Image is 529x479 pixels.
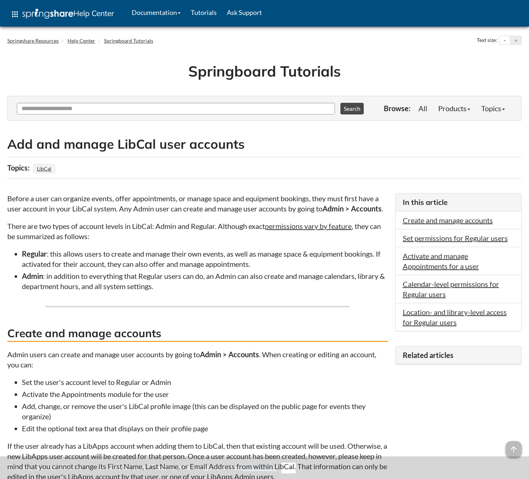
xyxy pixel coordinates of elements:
[22,377,388,387] li: Set the user's account level to Regular or Admin
[510,36,521,45] button: Increase text size
[22,389,388,399] li: Activate the Appointments module for the user
[7,135,522,153] h2: Add and manage LibCal user accounts
[222,3,267,22] a: Ask Support
[499,36,510,45] button: Decrease text size
[506,442,522,451] a: arrow_upward
[403,197,514,207] h3: In this article
[403,252,479,270] a: Activate and manage Appointments for a user
[403,351,453,359] span: Related articles
[433,101,476,116] a: Products
[186,3,222,22] a: Tutorials
[22,423,388,433] li: Edit the optional text area that displays on their profile page
[265,222,352,230] a: permissions vary by feature
[22,9,73,19] img: Springshare
[11,10,19,19] span: apps
[7,161,31,175] div: Topics:
[506,441,522,457] span: arrow_upward
[5,3,119,25] a: apps Help Center
[22,249,47,258] strong: Regular
[13,61,516,81] h1: Springboard Tutorials
[200,350,259,359] strong: Admin > Accounts
[403,280,499,299] a: Calendar-level permissions for Regular users
[22,249,388,269] li: : this allows users to create and manage their own events, as well as manage space & equipment bo...
[22,271,388,291] li: : in addition to everything that Regular users can do, an Admin can also create and manage calend...
[476,101,510,116] a: Topics
[323,204,382,213] strong: Admin > Accounts
[340,103,364,114] button: Search
[384,103,410,113] p: Browse:
[67,38,95,44] a: Help Center
[403,234,508,242] a: Set permissions for Regular users
[73,8,114,18] span: Help Center
[413,101,433,116] a: All
[22,272,43,280] strong: Admin
[475,36,499,45] div: Text size:
[7,193,388,214] p: Before a user can organize events, offer appointments, or manage space and equipment bookings, th...
[7,326,388,342] h3: Create and manage accounts
[403,216,493,225] a: Create and manage accounts
[403,308,507,327] a: Location- and library-level access for Regular users
[22,401,388,421] li: Add, change, or remove the user's LibCal profile image (this can be displayed on the public page ...
[7,221,388,241] p: There are two types of account levels in LibCal: Admin and Regular. Although exact , they can be ...
[7,349,388,370] p: Admin users can create and manage user accounts by going to . When creating or editing an account...
[36,163,53,174] a: LibCal
[7,38,59,44] a: Springshare Resources
[127,3,186,22] a: Documentation
[104,38,153,44] a: Springboard Tutorials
